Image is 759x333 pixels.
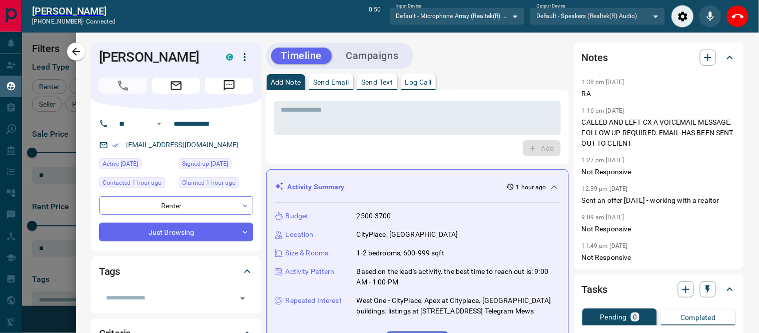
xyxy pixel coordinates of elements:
[99,158,174,172] div: Sun Aug 17 2025
[286,295,342,306] p: Repeated Interest
[179,158,253,172] div: Sun Jan 28 2024
[357,211,391,221] p: 2500-3700
[582,46,736,70] div: Notes
[99,196,253,215] div: Renter
[582,252,736,263] p: Not Responsive
[152,78,200,94] span: Email
[600,313,627,320] p: Pending
[396,3,422,10] label: Input Device
[582,195,736,206] p: Sent an offer [DATE] - working with a realtor
[582,50,608,66] h2: Notes
[582,167,736,177] p: Not Responsive
[361,79,393,86] p: Send Text
[99,259,253,283] div: Tags
[103,159,138,169] span: Active [DATE]
[530,8,665,25] div: Default - Speakers (Realtek(R) Audio)
[182,178,236,188] span: Claimed 1 hour ago
[582,89,736,99] p: RA
[516,183,546,192] p: 1 hour ago
[582,79,624,86] p: 1:38 pm [DATE]
[32,5,116,17] h2: [PERSON_NAME]
[357,229,458,240] p: CityPlace, [GEOGRAPHIC_DATA]
[582,157,624,164] p: 1:27 pm [DATE]
[582,117,736,149] p: CALLED AND LEFT CX A VOICEMAIL MESSAGE, FOLLOW UP REQUIRED. EMAIL HAS BEEN SENT OUT TO CLIENT
[369,5,381,28] p: 0:50
[288,182,345,192] p: Activity Summary
[286,266,335,277] p: Activity Pattern
[582,242,628,249] p: 11:49 am [DATE]
[271,48,332,64] button: Timeline
[537,3,565,10] label: Output Device
[275,178,560,196] div: Activity Summary1 hour ago
[153,118,165,130] button: Open
[286,229,314,240] p: Location
[582,281,607,297] h2: Tasks
[182,159,228,169] span: Signed up [DATE]
[726,5,749,28] div: End Call
[99,263,120,279] h2: Tags
[313,79,349,86] p: Send Email
[286,211,309,221] p: Budget
[112,142,119,149] svg: Email Verified
[582,185,628,192] p: 12:39 pm [DATE]
[582,107,624,114] p: 1:16 pm [DATE]
[205,78,253,94] span: Message
[680,314,716,321] p: Completed
[582,214,624,221] p: 9:09 am [DATE]
[405,79,432,86] p: Log Call
[286,248,329,258] p: Size & Rooms
[99,223,253,241] div: Just Browsing
[389,8,525,25] div: Default - Microphone Array (Realtek(R) Audio)
[99,177,174,191] div: Mon Aug 18 2025
[179,177,253,191] div: Mon Aug 18 2025
[633,313,637,320] p: 0
[226,54,233,61] div: condos.ca
[271,79,301,86] p: Add Note
[99,49,211,65] h1: [PERSON_NAME]
[86,18,116,25] span: connected
[357,266,560,287] p: Based on the lead's activity, the best time to reach out is: 9:00 AM - 1:00 PM
[357,248,444,258] p: 1-2 bedrooms, 600-999 sqft
[236,291,250,305] button: Open
[357,295,560,316] p: West One - CityPlace, Apex at Cityplace, [GEOGRAPHIC_DATA] buildings; listings at [STREET_ADDRESS...
[99,78,147,94] span: Call
[32,17,116,26] p: [PHONE_NUMBER] -
[336,48,408,64] button: Campaigns
[671,5,694,28] div: Audio Settings
[582,224,736,234] p: Not Responsive
[699,5,721,28] div: Mute
[582,277,736,301] div: Tasks
[103,178,162,188] span: Contacted 1 hour ago
[126,141,239,149] a: [EMAIL_ADDRESS][DOMAIN_NAME]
